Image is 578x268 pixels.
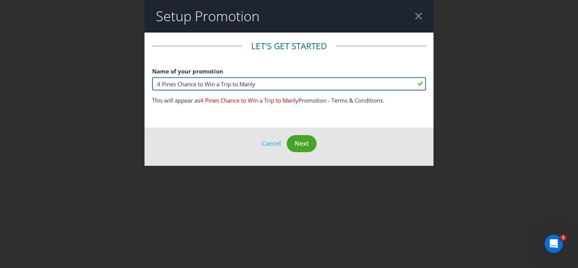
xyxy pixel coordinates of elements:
[298,97,384,104] span: Promotion - Terms & Conditions.
[152,67,223,75] span: Name of your promotion
[261,139,281,148] button: Cancel
[545,235,563,253] iframe: Intercom live chat
[560,235,566,241] span: 1
[152,77,426,90] input: e.g. My Promotion
[152,97,200,104] span: This will appear as
[156,9,259,24] h2: Setup Promotion
[295,139,309,148] span: Next
[287,135,317,152] button: Next
[242,40,336,52] legend: Let's get started
[200,97,298,104] span: 4 Pines Chance to Win a Trip to Manly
